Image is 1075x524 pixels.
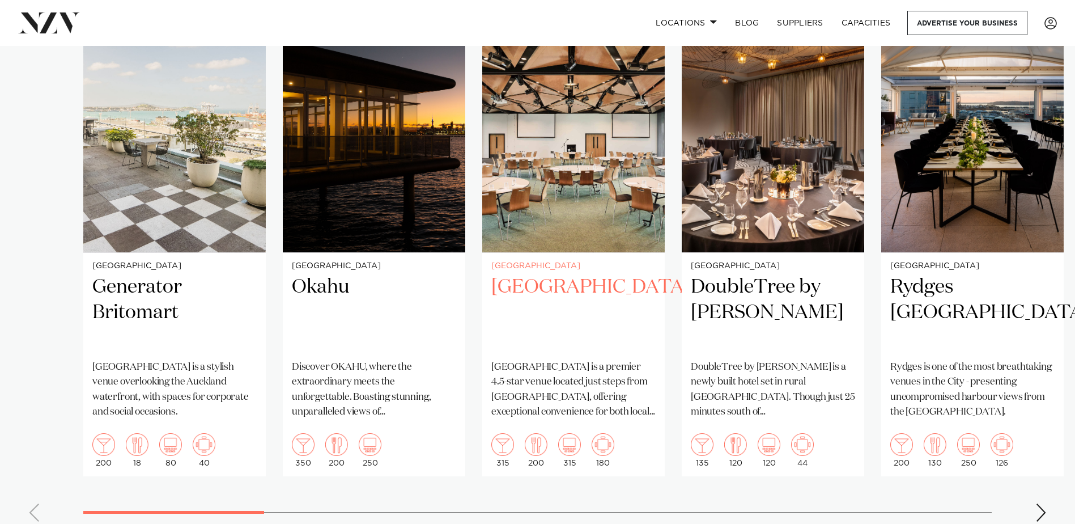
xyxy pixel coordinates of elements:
[283,7,465,476] a: [GEOGRAPHIC_DATA] Okahu Discover OKAHU, where the extraordinary meets the unforgettable. Boasting...
[991,433,1013,467] div: 126
[525,433,547,467] div: 200
[682,7,864,252] img: Corporate gala dinner setup at Hilton Karaka
[558,433,581,456] img: theatre.png
[491,274,656,351] h2: [GEOGRAPHIC_DATA]
[691,433,713,467] div: 135
[92,274,257,351] h2: Generator Britomart
[325,433,348,467] div: 200
[482,7,665,476] swiper-slide: 3 / 23
[18,12,80,33] img: nzv-logo.png
[758,433,780,467] div: 120
[791,433,814,456] img: meeting.png
[881,7,1064,476] swiper-slide: 5 / 23
[359,433,381,467] div: 250
[832,11,900,35] a: Capacities
[491,360,656,420] p: [GEOGRAPHIC_DATA] is a premier 4.5-star venue located just steps from [GEOGRAPHIC_DATA], offering...
[957,433,980,467] div: 250
[907,11,1027,35] a: Advertise your business
[890,262,1055,271] small: [GEOGRAPHIC_DATA]
[890,360,1055,420] p: Rydges is one of the most breathtaking venues in the City - presenting uncompromised harbour view...
[724,433,747,467] div: 120
[881,7,1064,476] a: [GEOGRAPHIC_DATA] Rydges [GEOGRAPHIC_DATA] Rydges is one of the most breathtaking venues in the C...
[647,11,726,35] a: Locations
[482,7,665,252] img: Conference space at Novotel Auckland Airport
[491,262,656,271] small: [GEOGRAPHIC_DATA]
[292,274,456,351] h2: Okahu
[292,262,456,271] small: [GEOGRAPHIC_DATA]
[92,433,115,467] div: 200
[791,433,814,467] div: 44
[193,433,215,467] div: 40
[682,7,864,476] swiper-slide: 4 / 23
[890,274,1055,351] h2: Rydges [GEOGRAPHIC_DATA]
[724,433,747,456] img: dining.png
[890,433,913,456] img: cocktail.png
[592,433,614,456] img: meeting.png
[159,433,182,456] img: theatre.png
[325,433,348,456] img: dining.png
[525,433,547,456] img: dining.png
[558,433,581,467] div: 315
[83,7,266,476] a: [GEOGRAPHIC_DATA] Generator Britomart [GEOGRAPHIC_DATA] is a stylish venue overlooking the Auckla...
[691,274,855,351] h2: DoubleTree by [PERSON_NAME]
[491,433,514,456] img: cocktail.png
[592,433,614,467] div: 180
[924,433,946,467] div: 130
[957,433,980,456] img: theatre.png
[126,433,148,456] img: dining.png
[292,433,315,456] img: cocktail.png
[92,360,257,420] p: [GEOGRAPHIC_DATA] is a stylish venue overlooking the Auckland waterfront, with spaces for corpora...
[482,7,665,476] a: Conference space at Novotel Auckland Airport [GEOGRAPHIC_DATA] [GEOGRAPHIC_DATA] [GEOGRAPHIC_DATA...
[691,262,855,271] small: [GEOGRAPHIC_DATA]
[890,433,913,467] div: 200
[758,433,780,456] img: theatre.png
[126,433,148,467] div: 18
[292,360,456,420] p: Discover OKAHU, where the extraordinary meets the unforgettable. Boasting stunning, unparalleled ...
[491,433,514,467] div: 315
[691,433,713,456] img: cocktail.png
[991,433,1013,456] img: meeting.png
[159,433,182,467] div: 80
[193,433,215,456] img: meeting.png
[92,262,257,271] small: [GEOGRAPHIC_DATA]
[83,7,266,476] swiper-slide: 1 / 23
[768,11,832,35] a: SUPPLIERS
[924,433,946,456] img: dining.png
[726,11,768,35] a: BLOG
[691,360,855,420] p: DoubleTree by [PERSON_NAME] is a newly built hotel set in rural [GEOGRAPHIC_DATA]. Though just 25...
[292,433,315,467] div: 350
[92,433,115,456] img: cocktail.png
[682,7,864,476] a: Corporate gala dinner setup at Hilton Karaka [GEOGRAPHIC_DATA] DoubleTree by [PERSON_NAME] Double...
[283,7,465,476] swiper-slide: 2 / 23
[359,433,381,456] img: theatre.png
